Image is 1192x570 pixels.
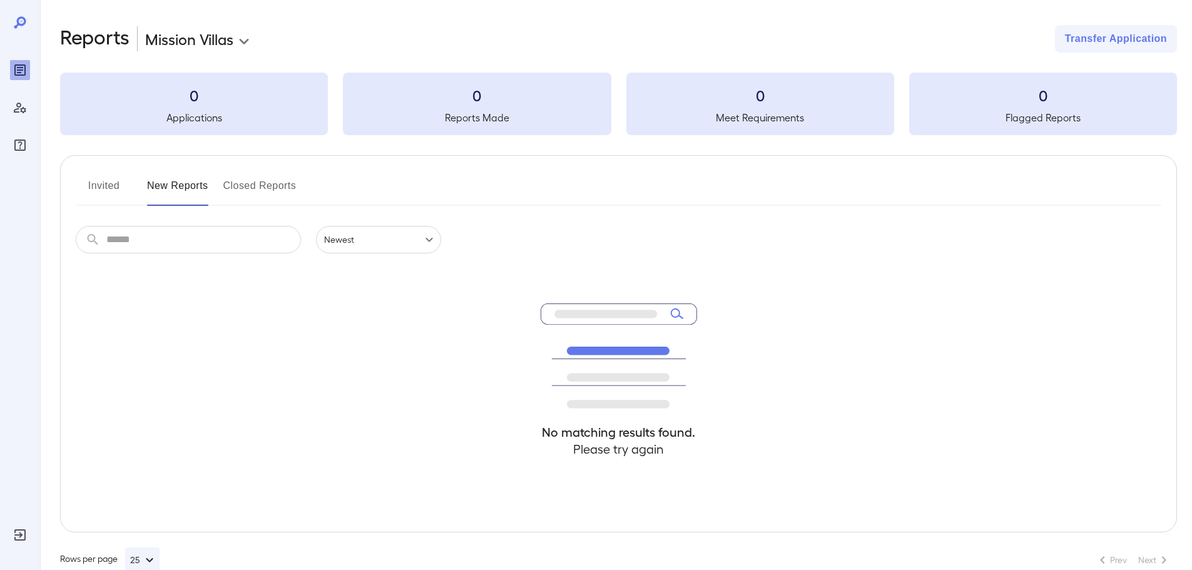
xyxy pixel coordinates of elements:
div: Manage Users [10,98,30,118]
button: Transfer Application [1055,25,1177,53]
div: Log Out [10,525,30,545]
h2: Reports [60,25,130,53]
h4: Please try again [541,440,697,457]
p: Mission Villas [145,29,233,49]
h3: 0 [626,85,894,105]
h4: No matching results found. [541,424,697,440]
button: Closed Reports [223,176,297,206]
div: FAQ [10,135,30,155]
h5: Flagged Reports [909,110,1177,125]
h5: Applications [60,110,328,125]
h5: Reports Made [343,110,611,125]
div: Reports [10,60,30,80]
button: Invited [76,176,132,206]
div: Newest [316,226,441,253]
summary: 0Applications0Reports Made0Meet Requirements0Flagged Reports [60,73,1177,135]
button: New Reports [147,176,208,206]
h5: Meet Requirements [626,110,894,125]
h3: 0 [343,85,611,105]
h3: 0 [909,85,1177,105]
h3: 0 [60,85,328,105]
nav: pagination navigation [1089,550,1177,570]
